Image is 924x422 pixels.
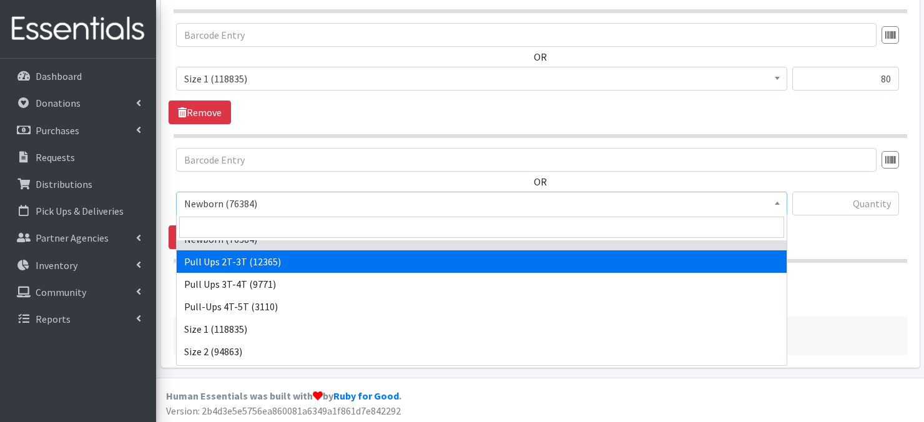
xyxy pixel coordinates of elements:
p: Dashboard [36,70,82,82]
img: HumanEssentials [5,8,151,50]
span: Version: 2b4d3e5e5756ea860081a6349a1f861d7e842292 [166,405,401,417]
p: Donations [36,97,81,109]
a: Inventory [5,253,151,278]
p: Inventory [36,259,77,272]
a: Community [5,280,151,305]
p: Requests [36,151,75,164]
a: Remove [169,225,231,249]
input: Quantity [792,67,899,91]
strong: Human Essentials was built with by . [166,390,401,402]
span: Size 1 (118835) [176,67,787,91]
li: Size 1 (118835) [177,318,787,340]
a: Requests [5,145,151,170]
li: Size 3 (123797) [177,363,787,385]
input: Barcode Entry [176,148,877,172]
label: OR [534,49,547,64]
p: Community [36,286,86,298]
a: Dashboard [5,64,151,89]
p: Purchases [36,124,79,137]
a: Donations [5,91,151,115]
p: Reports [36,313,71,325]
li: Pull Ups 2T-3T (12365) [177,250,787,273]
li: Pull Ups 3T-4T (9771) [177,273,787,295]
a: Partner Agencies [5,225,151,250]
span: Newborn (76384) [176,192,787,215]
span: Newborn (76384) [184,195,779,212]
a: Remove [169,101,231,124]
span: Size 1 (118835) [184,70,779,87]
a: Reports [5,307,151,331]
a: Ruby for Good [333,390,399,402]
a: Distributions [5,172,151,197]
a: Purchases [5,118,151,143]
input: Quantity [792,192,899,215]
p: Partner Agencies [36,232,109,244]
p: Distributions [36,178,92,190]
label: OR [534,174,547,189]
a: Pick Ups & Deliveries [5,199,151,223]
li: Size 2 (94863) [177,340,787,363]
p: Pick Ups & Deliveries [36,205,124,217]
input: Barcode Entry [176,23,877,47]
li: Pull-Ups 4T-5T (3110) [177,295,787,318]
